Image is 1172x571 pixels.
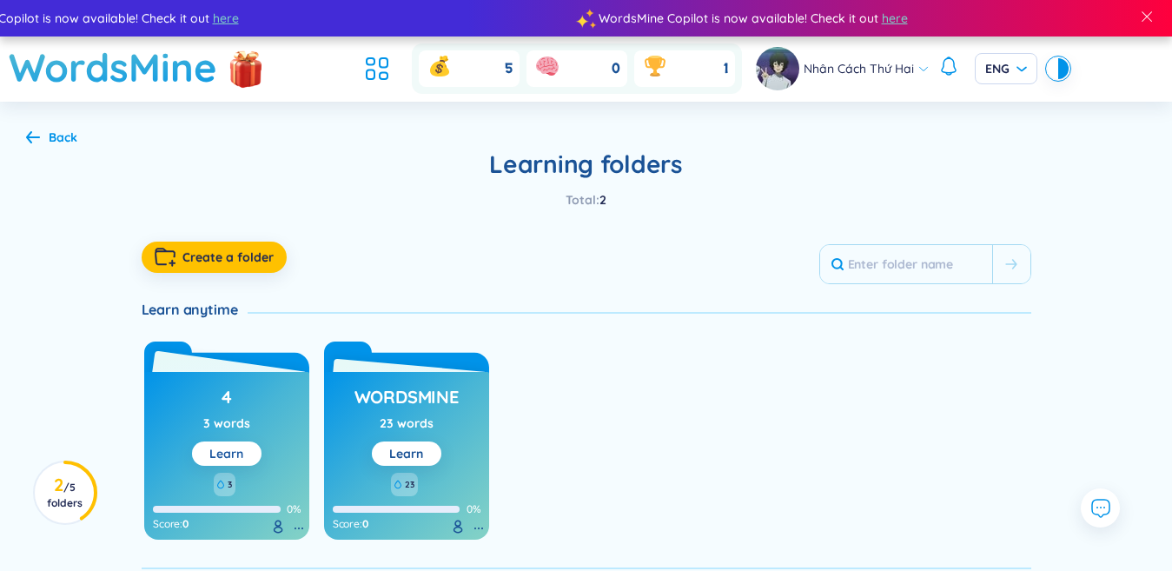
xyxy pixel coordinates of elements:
img: flashSalesIcon.a7f4f837.png [228,42,263,94]
span: here [213,9,239,28]
a: Learn [209,446,243,461]
div: : [153,517,301,531]
span: 23 [405,478,414,492]
input: Enter folder name [820,245,992,283]
h3: WordsMine [354,385,459,418]
a: WordsMine [354,381,459,414]
img: avatar [756,47,799,90]
span: 2 [599,192,606,208]
button: Learn [372,442,441,466]
span: 5 [505,59,513,78]
span: Score [333,517,360,531]
a: WordsMine [9,37,217,98]
span: 0% [467,502,480,515]
h3: 4 [222,385,232,418]
span: Nhân Cách Thứ Hai [804,59,914,78]
a: 4 [222,381,232,414]
span: here [882,9,908,28]
span: 0% [287,502,301,515]
div: Back [49,128,77,147]
button: Learn [192,442,262,466]
h2: Learning folders [142,149,1031,180]
span: Total : [566,192,599,208]
div: Learn anytime [142,300,248,319]
span: / 5 folders [47,481,83,509]
span: 1 [724,59,728,78]
span: 0 [182,517,189,531]
span: ENG [985,60,1027,77]
div: : [333,517,480,531]
span: 0 [612,59,620,78]
h3: 2 [45,478,84,509]
a: Back [26,131,77,147]
span: Score [153,517,180,531]
div: 23 words [380,414,434,433]
span: 3 [228,478,232,492]
button: Create a folder [142,242,287,273]
span: Create a folder [182,249,274,266]
a: avatar [756,47,804,90]
a: Learn [389,446,423,461]
span: 0 [362,517,368,531]
div: 3 words [203,414,250,433]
